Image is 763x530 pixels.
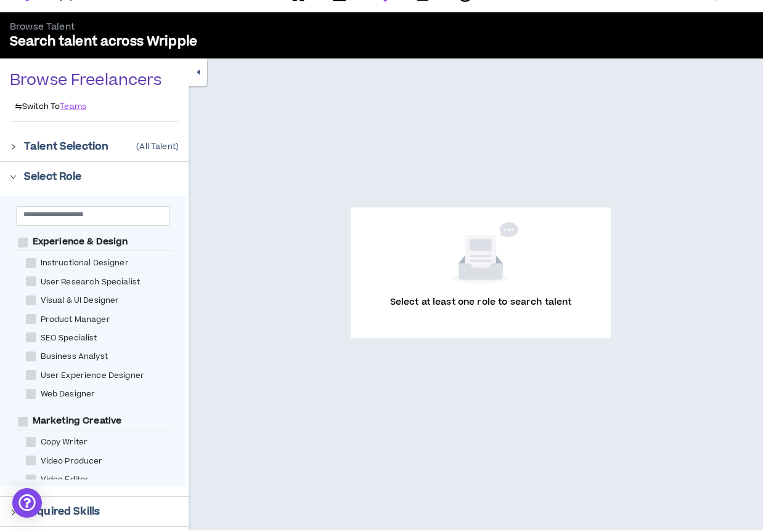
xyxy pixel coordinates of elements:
a: Teams [60,102,86,111]
p: Talent Selection [24,139,108,154]
p: Select at least one role to search talent [390,296,572,323]
p: Switch To [15,102,60,111]
span: Visual & UI Designer [36,295,124,307]
span: Experience & Design [28,236,133,248]
span: right [10,509,17,516]
span: Marketing Creative [28,415,127,427]
p: ( All Talent ) [136,142,179,151]
p: Required Skills [24,504,100,519]
span: SEO Specialist [36,332,102,344]
span: swap [15,103,22,110]
span: User Experience Designer [36,370,149,382]
span: Product Manager [36,314,115,326]
p: Browse Talent [10,21,381,33]
div: Open Intercom Messenger [12,488,42,518]
span: right [10,174,17,180]
span: right [10,143,17,150]
p: Search talent across Wripple [10,33,381,50]
span: Web Designer [36,388,100,400]
p: Select Role [24,169,82,184]
span: Copy Writer [36,436,93,448]
span: User Research Specialist [36,276,145,288]
span: Video Producer [36,456,108,467]
span: Instructional Designer [36,257,134,269]
p: Browse Freelancers [10,71,162,90]
span: Video Editor [36,474,94,486]
span: Business Analyst [36,351,113,363]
